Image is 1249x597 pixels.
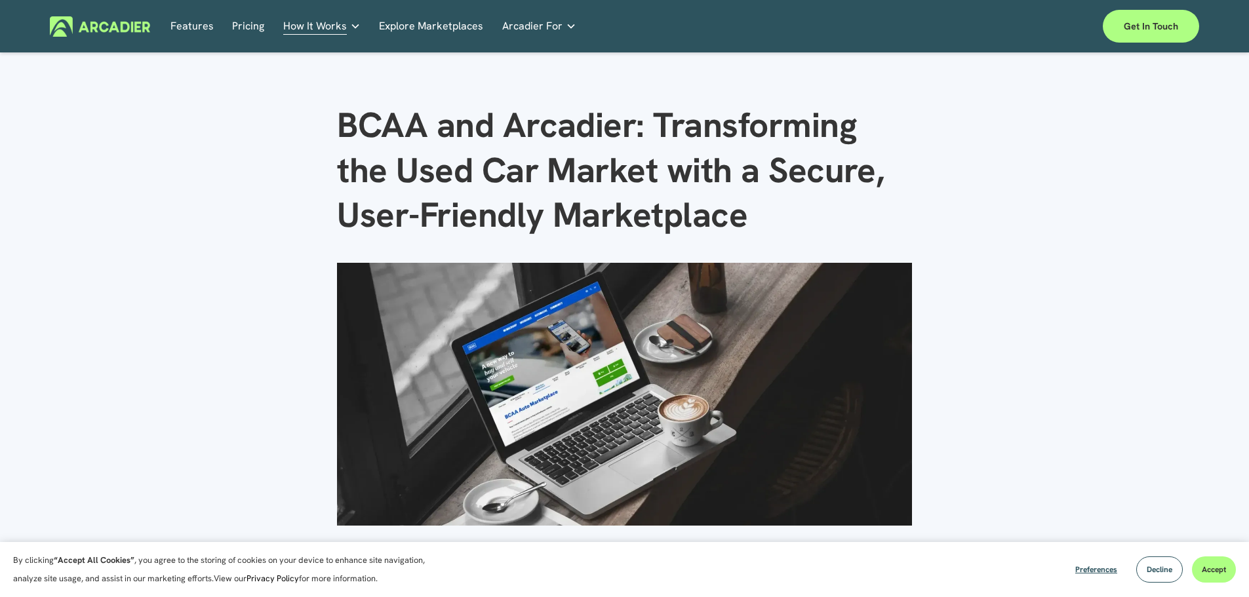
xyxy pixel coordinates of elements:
[13,551,439,588] p: By clicking , you agree to the storing of cookies on your device to enhance site navigation, anal...
[170,16,214,37] a: Features
[337,103,911,238] h1: BCAA and Arcadier: Transforming the Used Car Market with a Secure, User-Friendly Marketplace
[1065,556,1127,583] button: Preferences
[502,17,563,35] span: Arcadier For
[283,16,361,37] a: folder dropdown
[502,16,576,37] a: folder dropdown
[283,17,347,35] span: How It Works
[1192,556,1236,583] button: Accept
[1202,564,1226,575] span: Accept
[247,573,299,584] a: Privacy Policy
[1103,10,1199,43] a: Get in touch
[1136,556,1183,583] button: Decline
[54,554,134,566] strong: “Accept All Cookies”
[1147,564,1172,575] span: Decline
[379,16,483,37] a: Explore Marketplaces
[1075,564,1117,575] span: Preferences
[232,16,264,37] a: Pricing
[50,16,150,37] img: Arcadier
